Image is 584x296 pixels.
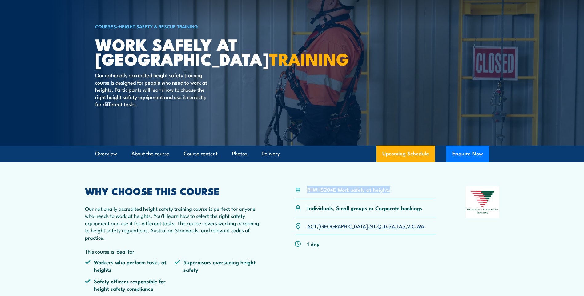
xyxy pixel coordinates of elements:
a: [GEOGRAPHIC_DATA] [318,222,368,230]
strong: TRAINING [269,46,349,71]
a: VIC [407,222,415,230]
img: Nationally Recognised Training logo. [466,186,499,218]
h1: Work Safely at [GEOGRAPHIC_DATA] [95,37,247,66]
p: Our nationally accredited height safety training course is perfect for anyone who needs to work a... [85,205,265,241]
a: Delivery [262,146,280,162]
a: SA [389,222,395,230]
a: Course content [184,146,218,162]
a: Photos [232,146,247,162]
h6: > [95,22,247,30]
a: Upcoming Schedule [376,146,435,162]
p: Our nationally accredited height safety training course is designed for people who need to work a... [95,71,207,107]
a: TAS [397,222,405,230]
a: NT [369,222,376,230]
li: Safety officers responsible for height safety compliance [85,278,175,292]
a: Overview [95,146,117,162]
p: 1 day [307,240,320,247]
p: This course is ideal for: [85,248,265,255]
button: Enquire Now [446,146,489,162]
li: Supervisors overseeing height safety [175,258,264,273]
p: , , , , , , , [307,222,424,230]
a: ACT [307,222,317,230]
li: Workers who perform tasks at heights [85,258,175,273]
a: COURSES [95,23,116,30]
p: Individuals, Small groups or Corporate bookings [307,204,422,211]
a: Height Safety & Rescue Training [119,23,198,30]
a: QLD [377,222,387,230]
li: RIIWHS204E Work safely at heights [307,186,390,193]
a: WA [417,222,424,230]
a: About the course [131,146,169,162]
h2: WHY CHOOSE THIS COURSE [85,186,265,195]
